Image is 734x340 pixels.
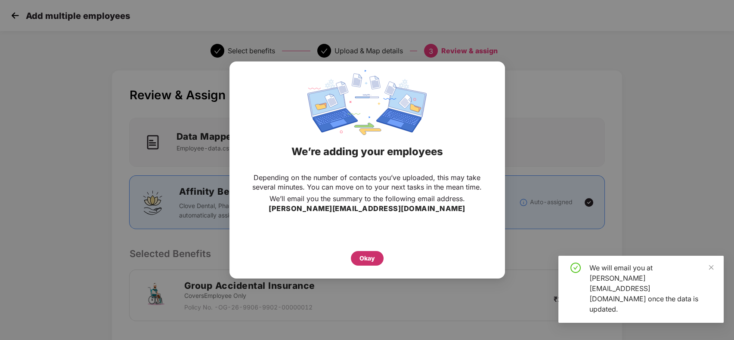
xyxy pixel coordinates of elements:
[247,173,488,192] p: Depending on the number of contacts you’ve uploaded, this may take several minutes. You can move ...
[240,135,494,168] div: We’re adding your employees
[269,203,465,214] h3: [PERSON_NAME][EMAIL_ADDRESS][DOMAIN_NAME]
[307,70,426,135] img: svg+xml;base64,PHN2ZyBpZD0iRGF0YV9zeW5jaW5nIiB4bWxucz0iaHR0cDovL3d3dy53My5vcmcvMjAwMC9zdmciIHdpZH...
[570,263,581,273] span: check-circle
[269,194,465,203] p: We’ll email you the summary to the following email address.
[359,254,375,263] div: Okay
[589,263,713,314] div: We will email you at [PERSON_NAME][EMAIL_ADDRESS][DOMAIN_NAME] once the data is updated.
[708,264,714,270] span: close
